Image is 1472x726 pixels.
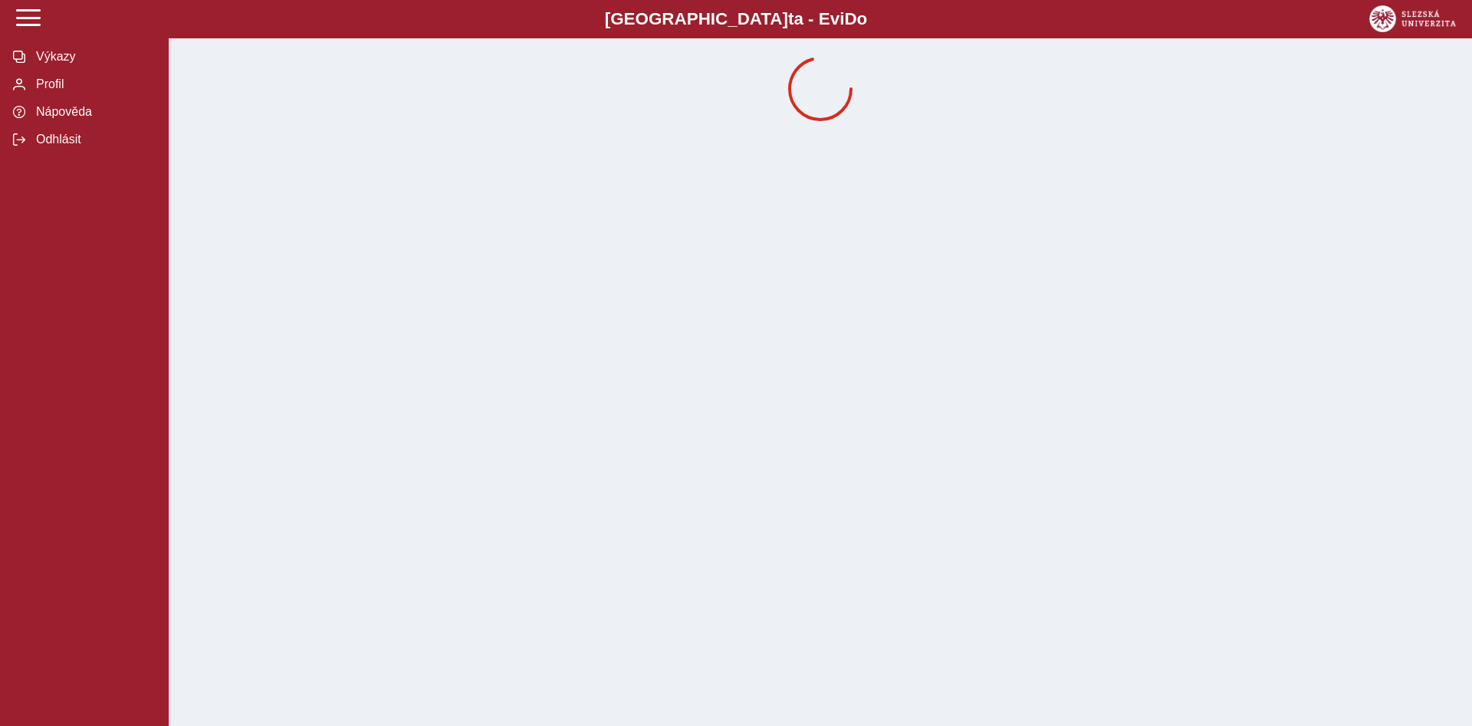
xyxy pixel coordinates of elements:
span: Nápověda [31,105,156,119]
span: Výkazy [31,50,156,64]
span: o [857,9,868,28]
img: logo_web_su.png [1369,5,1456,32]
span: Odhlásit [31,133,156,146]
span: t [788,9,793,28]
span: D [844,9,856,28]
b: [GEOGRAPHIC_DATA] a - Evi [46,9,1426,29]
span: Profil [31,77,156,91]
